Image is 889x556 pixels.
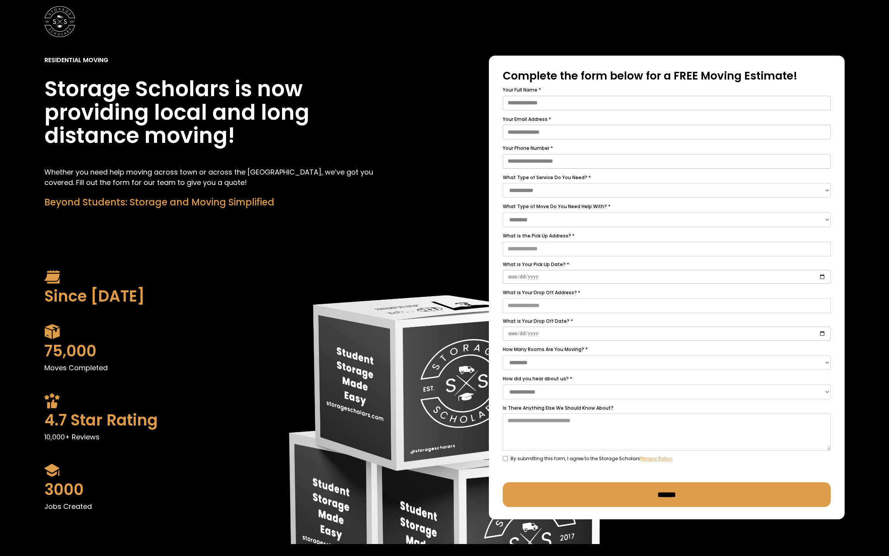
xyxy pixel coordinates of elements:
label: What Type of Move Do You Need Help With? * [503,202,831,211]
label: How Many Rooms Are You Moving? * [503,345,831,354]
form: Free Estimate Form [503,86,831,507]
div: Complete the form below for a FREE Moving Estimate! [503,68,831,84]
div: 4.7 Star Rating [44,409,400,432]
label: Is There Anything Else We Should Know About? [503,404,831,412]
input: By submitting this form, I agree to the Storage ScholarsPrivacy Policy. [503,456,508,461]
label: What is Your Pick Up Date? * [503,260,831,269]
p: Moves Completed [44,363,400,373]
span: By submitting this form, I agree to the Storage Scholars . [510,454,673,463]
div: Residential Moving [44,56,108,65]
img: Storage Scholars main logo [44,6,75,37]
div: 3000 [44,478,400,501]
label: What is the Pick Up Address? * [503,232,831,240]
label: What is Your Drop Off Address? * [503,288,831,297]
label: What is Your Drop Off Date? * [503,317,831,325]
a: Privacy Policy [640,455,672,462]
label: Your Email Address * [503,115,831,124]
label: Your Phone Number * [503,144,831,153]
p: Whether you need help moving across town or across the [GEOGRAPHIC_DATA], we’ve got you covered. ... [44,167,400,188]
p: Jobs Created [44,501,400,512]
p: 10,000+ Reviews [44,432,400,442]
label: What Type of Service Do You Need? * [503,173,831,182]
label: How did you hear about us? * [503,375,831,383]
h1: Storage Scholars is now providing local and long distance moving! [44,77,400,147]
div: Beyond Students: Storage and Moving Simplified [44,195,400,209]
div: 75,000 [44,339,400,363]
label: Your Full Name * [503,86,831,94]
div: Since [DATE] [44,285,400,308]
